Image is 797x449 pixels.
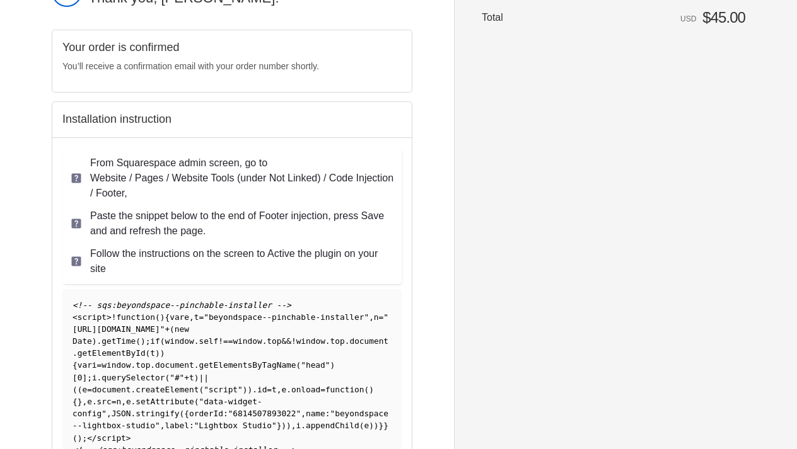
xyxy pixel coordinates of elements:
[247,385,252,394] span: )
[150,348,155,358] span: t
[165,336,194,346] span: window
[92,336,97,346] span: )
[73,385,78,394] span: (
[267,385,272,394] span: =
[90,208,394,239] p: Paste the snippet below to the end of Footer injection, press Save and and refresh the page.
[301,421,306,430] span: .
[62,40,402,55] h2: Your order is confirmed
[121,397,126,406] span: ,
[364,421,369,430] span: e
[165,373,170,382] span: (
[146,336,151,346] span: ;
[131,409,136,418] span: .
[73,312,78,322] span: <
[82,433,87,443] span: ;
[281,421,286,430] span: )
[291,385,320,394] span: onload
[92,397,97,406] span: .
[78,397,83,406] span: }
[301,360,330,370] span: "head"
[199,312,204,322] span: =
[281,336,291,346] span: &&
[262,336,267,346] span: .
[136,409,179,418] span: stringify
[62,60,402,73] p: You’ll receive a confirmation email with your order number shortly.
[189,373,194,382] span: t
[87,433,96,443] span: </
[482,12,503,23] span: Total
[165,312,170,322] span: {
[90,156,394,201] p: From Squarespace admin screen, go to Website / Pages / Website Tools (under Not Linked) / Code In...
[702,9,745,26] span: $45.00
[218,336,233,346] span: !==
[112,397,117,406] span: =
[165,421,189,430] span: label
[199,360,296,370] span: getElementsByTagName
[136,336,141,346] span: (
[383,421,388,430] span: }
[150,336,160,346] span: if
[136,385,199,394] span: createElement
[160,348,165,358] span: )
[194,336,199,346] span: .
[87,373,92,382] span: ;
[233,336,262,346] span: window
[199,336,218,346] span: self
[136,360,150,370] span: top
[92,373,97,382] span: i
[277,385,282,394] span: ,
[112,409,131,418] span: JSON
[73,360,78,370] span: {
[73,397,78,406] span: {
[296,336,325,346] span: window
[349,336,388,346] span: document
[359,421,364,430] span: (
[155,312,160,322] span: (
[73,433,78,443] span: (
[277,421,282,430] span: }
[204,312,369,322] span: "beyondspace--pinchable-installer"
[107,409,112,418] span: ,
[320,385,325,394] span: =
[272,385,277,394] span: t
[291,336,296,346] span: !
[296,360,301,370] span: (
[102,360,131,370] span: window
[90,246,394,276] p: Follow the instructions on the screen to Active the plugin on your site
[194,397,199,406] span: (
[189,312,194,322] span: ,
[78,348,146,358] span: getElementById
[184,373,189,382] span: +
[374,421,379,430] span: )
[301,409,306,418] span: ,
[78,433,83,443] span: )
[102,373,165,382] span: querySelector
[97,397,112,406] span: src
[345,336,350,346] span: .
[257,385,267,394] span: id
[78,385,83,394] span: (
[160,336,165,346] span: (
[184,312,189,322] span: e
[150,360,155,370] span: .
[78,360,92,370] span: var
[364,385,369,394] span: (
[107,312,112,322] span: >
[136,397,194,406] span: setAttribute
[369,312,374,322] span: ,
[189,421,194,430] span: :
[199,385,204,394] span: (
[286,385,291,394] span: .
[296,421,301,430] span: i
[180,409,185,418] span: (
[146,348,151,358] span: (
[267,336,281,346] span: top
[170,312,184,322] span: var
[97,336,102,346] span: .
[330,360,335,370] span: )
[369,385,374,394] span: )
[92,385,131,394] span: document
[165,324,170,334] span: +
[112,312,117,322] span: !
[82,373,87,382] span: ]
